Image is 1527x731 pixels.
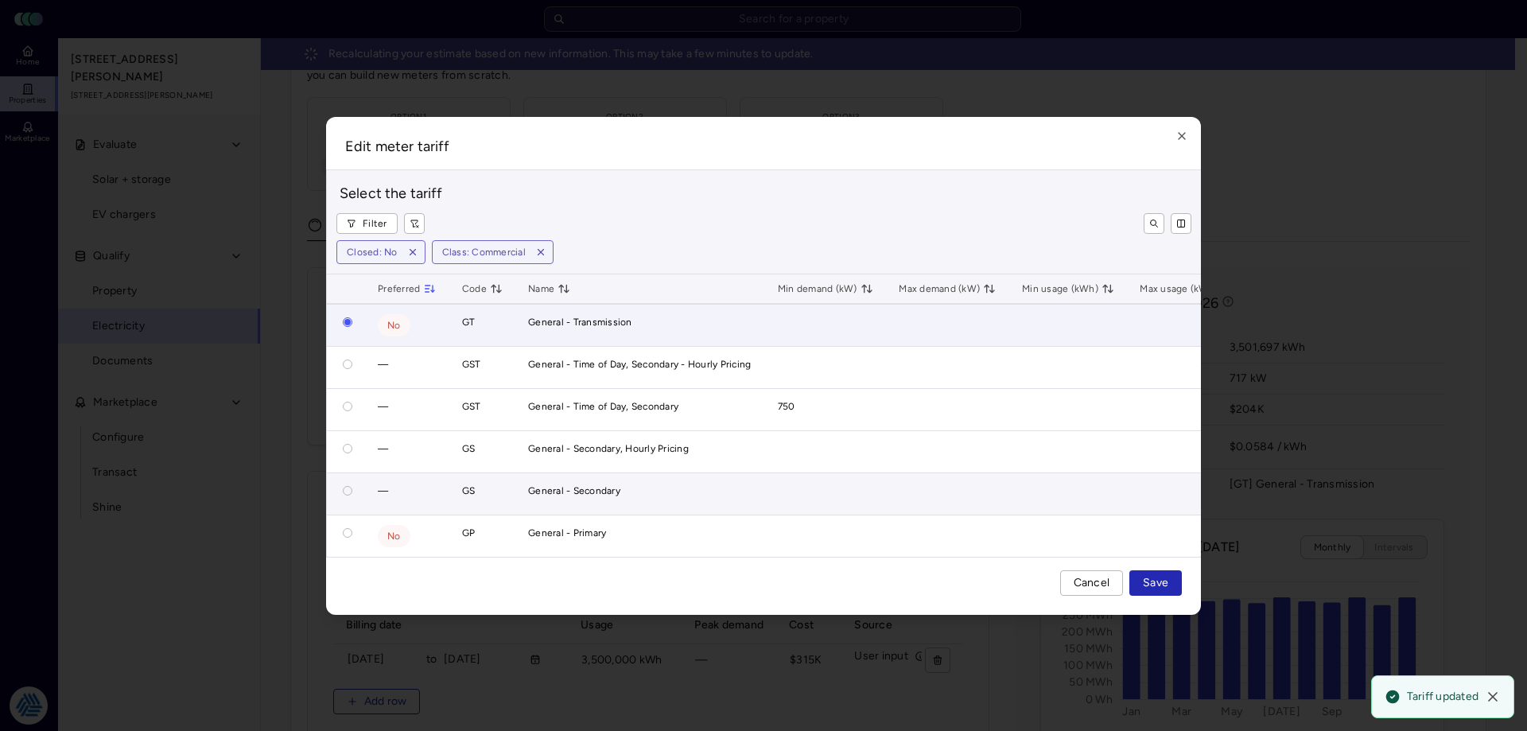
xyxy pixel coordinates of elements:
[1144,213,1164,234] button: toggle search
[365,473,449,515] td: —
[1129,570,1182,596] button: Save
[449,305,515,347] td: GT
[327,170,1201,204] span: Select the tariff
[365,431,449,473] td: —
[449,515,515,557] td: GP
[1140,281,1234,297] span: Max usage (kWh)
[423,282,436,295] button: toggle sorting
[363,216,387,231] span: Filter
[337,241,401,263] button: Closed: No
[558,282,570,295] button: toggle sorting
[1022,281,1114,297] span: Min usage (kWh)
[449,473,515,515] td: GS
[387,317,401,333] span: No
[861,282,873,295] button: toggle sorting
[515,473,765,515] td: General - Secondary
[442,244,526,260] div: Class: Commercial
[1074,574,1110,592] span: Cancel
[765,389,887,431] td: 750
[336,213,398,234] button: Filter
[515,347,765,389] td: General - Time of Day, Secondary - Hourly Pricing
[365,347,449,389] td: —
[899,281,996,297] span: Max demand (kW)
[1171,213,1191,234] button: show/hide columns
[449,389,515,431] td: GST
[345,136,1182,157] h2: Edit meter tariff
[1060,570,1124,596] button: Cancel
[515,431,765,473] td: General - Secondary, Hourly Pricing
[449,347,515,389] td: GST
[515,305,765,347] td: General - Transmission
[1143,574,1168,592] span: Save
[365,389,449,431] td: —
[778,281,873,297] span: Min demand (kW)
[983,282,996,295] button: toggle sorting
[378,281,436,297] span: Preferred
[490,282,503,295] button: toggle sorting
[515,515,765,557] td: General - Primary
[528,281,570,297] span: Name
[462,281,503,297] span: Code
[449,431,515,473] td: GS
[387,528,401,544] span: No
[1102,282,1114,295] button: toggle sorting
[515,389,765,431] td: General - Time of Day, Secondary
[433,241,529,263] button: Class: Commercial
[347,244,398,260] div: Closed: No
